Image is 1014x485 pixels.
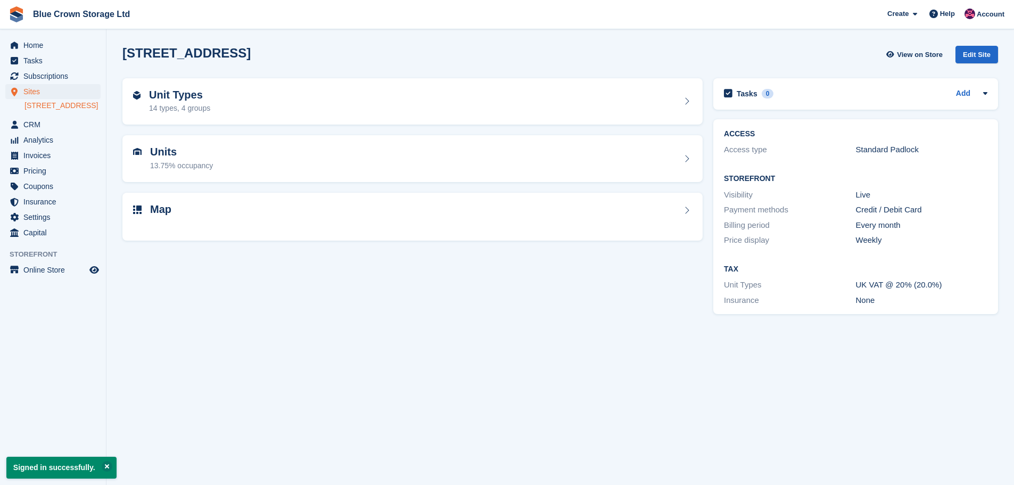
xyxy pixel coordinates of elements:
[5,117,101,132] a: menu
[724,265,987,274] h2: Tax
[856,204,987,216] div: Credit / Debit Card
[897,50,943,60] span: View on Store
[122,46,251,60] h2: [STREET_ADDRESS]
[133,91,141,100] img: unit-type-icn-2b2737a686de81e16bb02015468b77c625bbabd49415b5ef34ead5e3b44a266d.svg
[887,9,909,19] span: Create
[724,279,855,291] div: Unit Types
[24,101,101,111] a: [STREET_ADDRESS]
[5,148,101,163] a: menu
[5,179,101,194] a: menu
[964,9,975,19] img: Joe Ashley
[5,69,101,84] a: menu
[23,163,87,178] span: Pricing
[150,203,171,216] h2: Map
[5,210,101,225] a: menu
[23,133,87,147] span: Analytics
[23,69,87,84] span: Subscriptions
[955,46,998,63] div: Edit Site
[955,46,998,68] a: Edit Site
[149,103,210,114] div: 14 types, 4 groups
[23,38,87,53] span: Home
[150,146,213,158] h2: Units
[23,53,87,68] span: Tasks
[885,46,947,63] a: View on Store
[724,175,987,183] h2: Storefront
[5,53,101,68] a: menu
[940,9,955,19] span: Help
[856,294,987,307] div: None
[29,5,134,23] a: Blue Crown Storage Ltd
[724,130,987,138] h2: ACCESS
[122,135,703,182] a: Units 13.75% occupancy
[724,219,855,232] div: Billing period
[150,160,213,171] div: 13.75% occupancy
[856,189,987,201] div: Live
[856,279,987,291] div: UK VAT @ 20% (20.0%)
[724,234,855,246] div: Price display
[956,88,970,100] a: Add
[977,9,1004,20] span: Account
[737,89,757,98] h2: Tasks
[122,78,703,125] a: Unit Types 14 types, 4 groups
[6,457,117,479] p: Signed in successfully.
[133,148,142,155] img: unit-icn-7be61d7bf1b0ce9d3e12c5938cc71ed9869f7b940bace4675aadf7bd6d80202e.svg
[724,204,855,216] div: Payment methods
[9,6,24,22] img: stora-icon-8386f47178a22dfd0bd8f6a31ec36ba5ce8667c1dd55bd0f319d3a0aa187defe.svg
[23,84,87,99] span: Sites
[88,264,101,276] a: Preview store
[762,89,774,98] div: 0
[23,148,87,163] span: Invoices
[5,262,101,277] a: menu
[10,249,106,260] span: Storefront
[23,225,87,240] span: Capital
[23,194,87,209] span: Insurance
[5,38,101,53] a: menu
[5,84,101,99] a: menu
[5,225,101,240] a: menu
[23,117,87,132] span: CRM
[23,210,87,225] span: Settings
[856,234,987,246] div: Weekly
[724,189,855,201] div: Visibility
[149,89,210,101] h2: Unit Types
[23,179,87,194] span: Coupons
[856,219,987,232] div: Every month
[724,294,855,307] div: Insurance
[856,144,987,156] div: Standard Padlock
[724,144,855,156] div: Access type
[5,194,101,209] a: menu
[122,193,703,241] a: Map
[5,163,101,178] a: menu
[23,262,87,277] span: Online Store
[133,205,142,214] img: map-icn-33ee37083ee616e46c38cad1a60f524a97daa1e2b2c8c0bc3eb3415660979fc1.svg
[5,133,101,147] a: menu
